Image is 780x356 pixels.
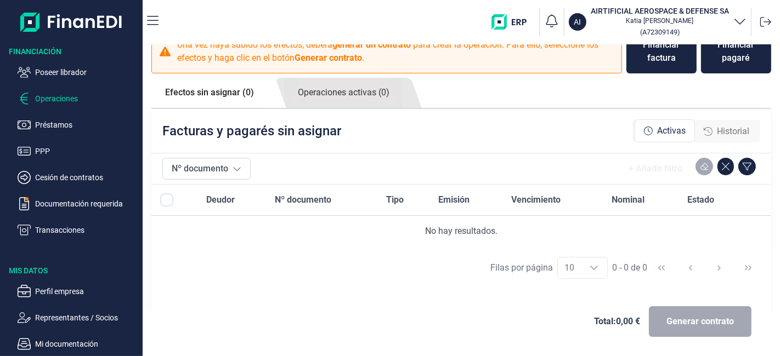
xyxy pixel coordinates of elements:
[18,92,138,105] button: Operaciones
[35,223,138,237] p: Transacciones
[332,39,411,50] b: generar un contrato
[177,38,615,65] p: Una vez haya subido los efectos, deberá para crear la operación. Para ello, seleccione los efecto...
[569,5,747,38] button: AIAIRTIFICIAL AEROSPACE & DEFENSE SAKatia [PERSON_NAME](A72309149)
[657,124,686,137] span: Activas
[677,255,704,281] button: Previous Page
[438,193,470,206] span: Emisión
[35,118,138,131] p: Préstamos
[18,311,138,324] button: Representantes / Socios
[275,193,332,206] span: Nº documento
[612,263,647,272] span: 0 - 0 de 0
[35,311,138,324] p: Representantes / Socios
[18,223,138,237] button: Transacciones
[386,193,404,206] span: Tipo
[151,78,268,107] a: Efectos sin asignar (0)
[626,30,697,73] button: Financiar factura
[162,158,251,180] button: Nº documento
[35,337,138,351] p: Mi documentación
[18,197,138,210] button: Documentación requerida
[687,193,714,206] span: Estado
[701,30,771,73] button: Financiar pagaré
[284,78,403,108] a: Operaciones activas (0)
[635,38,688,65] div: Financiar factura
[591,16,729,25] p: Katia [PERSON_NAME]
[706,255,732,281] button: Next Page
[640,28,680,36] small: Copiar cif
[162,122,341,140] p: Facturas y pagarés sin asignar
[35,66,138,79] p: Poseer librador
[18,145,138,158] button: PPP
[18,171,138,184] button: Cesión de contratos
[206,193,235,206] span: Deudor
[35,285,138,298] p: Perfil empresa
[612,193,645,206] span: Nominal
[591,5,729,16] h3: AIRTIFICIAL AEROSPACE & DEFENSE SA
[717,125,749,138] span: Historial
[574,16,581,27] p: AI
[18,66,138,79] button: Poseer librador
[35,92,138,105] p: Operaciones
[491,14,535,30] img: erp
[20,9,123,35] img: Logo de aplicación
[648,255,675,281] button: First Page
[710,38,762,65] div: Financiar pagaré
[160,193,173,206] div: All items unselected
[35,171,138,184] p: Cesión de contratos
[18,118,138,131] button: Préstamos
[512,193,561,206] span: Vencimiento
[35,197,138,210] p: Documentación requerida
[18,285,138,298] button: Perfil empresa
[581,257,607,278] div: Choose
[18,337,138,351] button: Mi documentación
[635,119,695,142] div: Activas
[160,225,762,238] div: No hay resultados.
[594,315,640,328] span: Total: 0,00 €
[735,255,761,281] button: Last Page
[490,261,553,274] div: Filas por página
[35,145,138,158] p: PPP
[295,53,362,63] b: Generar contrato
[695,120,758,142] div: Historial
